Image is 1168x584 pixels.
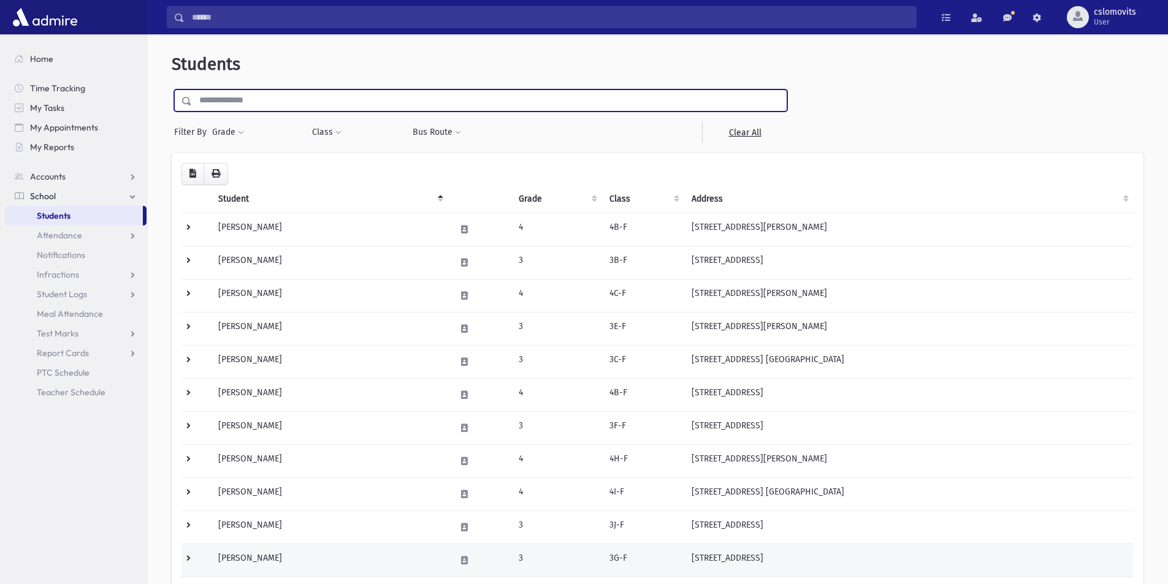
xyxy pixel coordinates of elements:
[211,312,448,345] td: [PERSON_NAME]
[684,246,1134,279] td: [STREET_ADDRESS]
[602,312,684,345] td: 3E-F
[684,345,1134,378] td: [STREET_ADDRESS] [GEOGRAPHIC_DATA]
[5,167,147,186] a: Accounts
[511,544,602,577] td: 3
[5,382,147,402] a: Teacher Schedule
[37,308,103,319] span: Meal Attendance
[5,304,147,324] a: Meal Attendance
[5,206,143,226] a: Students
[37,230,82,241] span: Attendance
[684,411,1134,444] td: [STREET_ADDRESS]
[172,54,240,74] span: Students
[511,279,602,312] td: 4
[212,121,245,143] button: Grade
[5,49,147,69] a: Home
[5,265,147,284] a: Infractions
[10,5,80,29] img: AdmirePro
[602,213,684,246] td: 4B-F
[37,269,79,280] span: Infractions
[1094,7,1136,17] span: cslomovits
[684,312,1134,345] td: [STREET_ADDRESS][PERSON_NAME]
[602,185,684,213] th: Class: activate to sort column ascending
[311,121,342,143] button: Class
[30,83,85,94] span: Time Tracking
[684,213,1134,246] td: [STREET_ADDRESS][PERSON_NAME]
[684,444,1134,477] td: [STREET_ADDRESS][PERSON_NAME]
[30,102,64,113] span: My Tasks
[511,477,602,510] td: 4
[684,544,1134,577] td: [STREET_ADDRESS]
[511,444,602,477] td: 4
[5,284,147,304] a: Student Logs
[37,387,105,398] span: Teacher Schedule
[181,163,204,185] button: CSV
[37,347,89,358] span: Report Cards
[412,121,462,143] button: Bus Route
[602,246,684,279] td: 3B-F
[30,53,53,64] span: Home
[511,213,602,246] td: 4
[511,345,602,378] td: 3
[211,246,448,279] td: [PERSON_NAME]
[602,279,684,312] td: 4C-F
[602,477,684,510] td: 4I-F
[30,191,56,202] span: School
[511,312,602,345] td: 3
[511,246,602,279] td: 3
[211,444,448,477] td: [PERSON_NAME]
[5,343,147,363] a: Report Cards
[602,444,684,477] td: 4H-F
[5,118,147,137] a: My Appointments
[5,363,147,382] a: PTC Schedule
[5,245,147,265] a: Notifications
[37,210,71,221] span: Students
[30,122,98,133] span: My Appointments
[30,142,74,153] span: My Reports
[204,163,228,185] button: Print
[511,378,602,411] td: 4
[684,510,1134,544] td: [STREET_ADDRESS]
[1094,17,1136,27] span: User
[211,411,448,444] td: [PERSON_NAME]
[37,328,78,339] span: Test Marks
[211,279,448,312] td: [PERSON_NAME]
[37,289,87,300] span: Student Logs
[211,345,448,378] td: [PERSON_NAME]
[602,345,684,378] td: 3C-F
[602,411,684,444] td: 3F-F
[511,185,602,213] th: Grade: activate to sort column ascending
[511,510,602,544] td: 3
[211,510,448,544] td: [PERSON_NAME]
[211,213,448,246] td: [PERSON_NAME]
[511,411,602,444] td: 3
[185,6,916,28] input: Search
[684,279,1134,312] td: [STREET_ADDRESS][PERSON_NAME]
[5,226,147,245] a: Attendance
[5,98,147,118] a: My Tasks
[37,367,90,378] span: PTC Schedule
[684,185,1134,213] th: Address: activate to sort column ascending
[174,126,212,138] span: Filter By
[602,544,684,577] td: 3G-F
[702,121,787,143] a: Clear All
[602,378,684,411] td: 4B-F
[30,171,66,182] span: Accounts
[211,477,448,510] td: [PERSON_NAME]
[684,477,1134,510] td: [STREET_ADDRESS] [GEOGRAPHIC_DATA]
[211,378,448,411] td: [PERSON_NAME]
[5,324,147,343] a: Test Marks
[5,78,147,98] a: Time Tracking
[211,185,448,213] th: Student: activate to sort column descending
[684,378,1134,411] td: [STREET_ADDRESS]
[602,510,684,544] td: 3J-F
[5,186,147,206] a: School
[37,249,85,260] span: Notifications
[211,544,448,577] td: [PERSON_NAME]
[5,137,147,157] a: My Reports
